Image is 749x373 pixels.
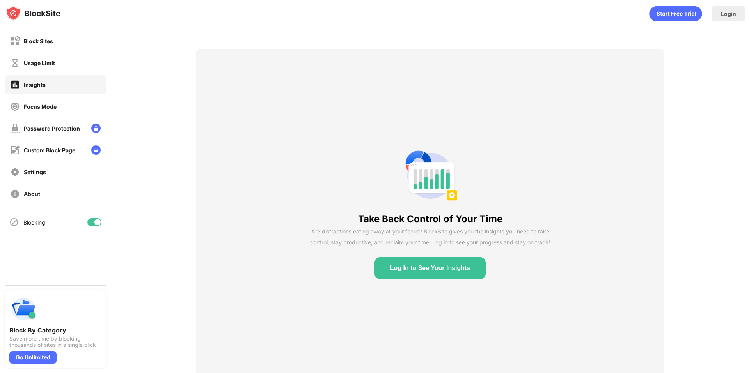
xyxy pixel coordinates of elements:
[91,145,101,155] img: lock-menu.svg
[374,257,486,279] button: Log In to See Your Insights
[24,125,80,132] div: Password Protection
[5,5,60,21] img: logo-blocksite.svg
[10,80,20,90] img: insights-on.svg
[9,351,57,364] div: Go Unlimited
[10,124,20,133] img: password-protection-off.svg
[10,36,20,46] img: block-off.svg
[24,147,75,154] div: Custom Block Page
[24,38,53,44] div: Block Sites
[23,219,45,226] div: Blocking
[402,148,458,204] img: insights-non-login-state.png
[10,102,20,111] img: focus-off.svg
[10,167,20,177] img: settings-off.svg
[24,60,55,66] div: Usage Limit
[10,189,20,199] img: about-off.svg
[721,11,736,17] div: Login
[24,191,40,197] div: About
[24,169,46,175] div: Settings
[310,226,550,248] div: Are distractions eating away at your focus? BlockSite gives you the insights you need to take con...
[9,336,101,348] div: Save more time by blocking thousands of sites in a single click
[10,58,20,68] img: time-usage-off.svg
[24,81,46,88] div: Insights
[9,326,101,334] div: Block By Category
[358,213,502,225] div: Take Back Control of Your Time
[91,124,101,133] img: lock-menu.svg
[10,145,20,155] img: customize-block-page-off.svg
[649,6,702,21] div: animation
[24,103,57,110] div: Focus Mode
[9,295,37,323] img: push-categories.svg
[9,217,19,227] img: blocking-icon.svg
